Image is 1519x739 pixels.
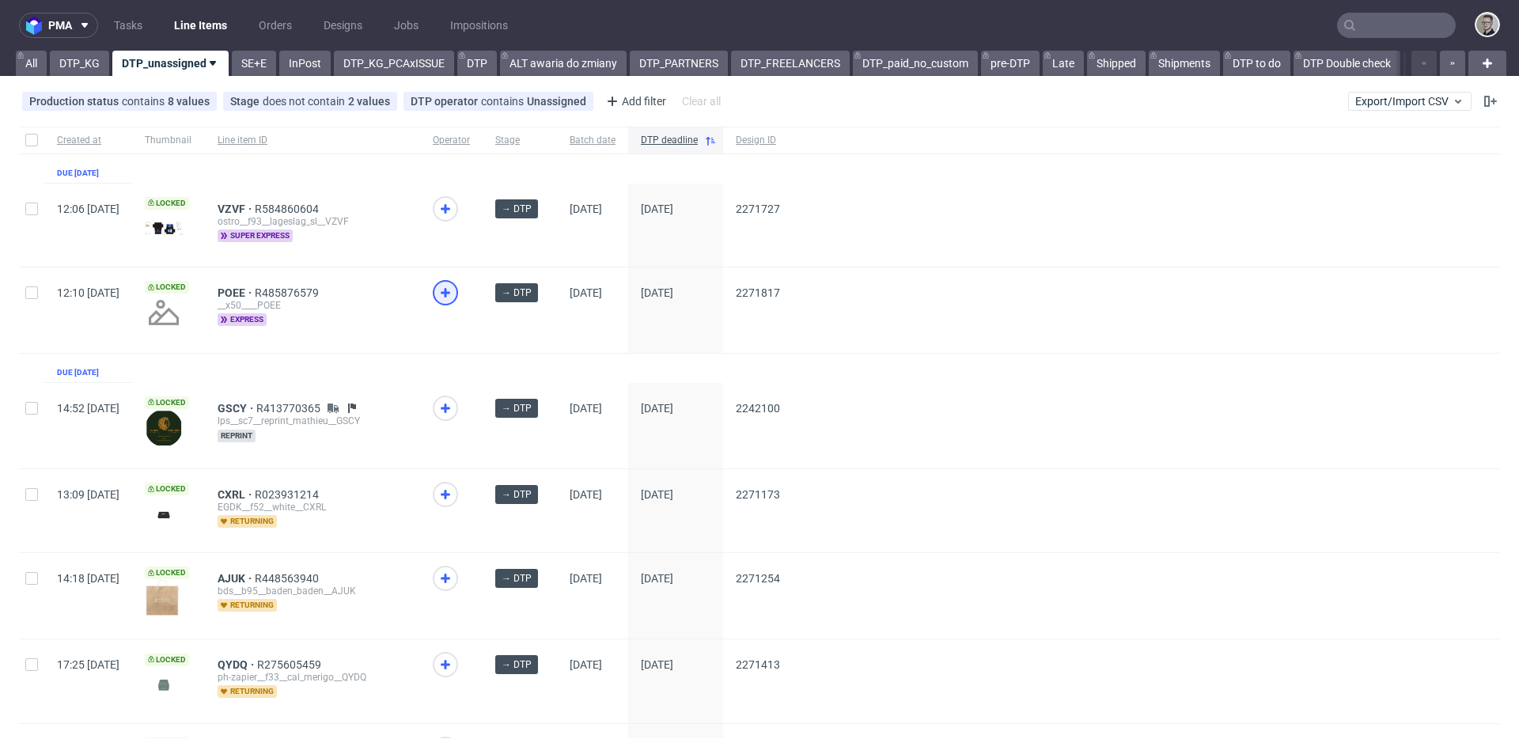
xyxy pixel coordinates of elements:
a: DTP Double check [1294,51,1400,76]
span: returning [218,599,277,612]
span: → DTP [502,286,532,300]
div: Due [DATE] [57,167,99,180]
span: → DTP [502,401,532,415]
span: 2271817 [736,286,780,299]
div: 8 values [168,95,210,108]
span: Thumbnail [145,134,192,147]
a: Jobs [384,13,428,38]
span: 2271254 [736,572,780,585]
span: [DATE] [570,658,602,671]
a: DTP_PARTNERS [630,51,728,76]
span: returning [218,685,277,698]
span: contains [481,95,527,108]
img: no_design.png [145,294,183,332]
span: 17:25 [DATE] [57,658,119,671]
span: [DATE] [570,402,602,415]
span: R023931214 [255,488,322,501]
a: DTP [457,51,497,76]
span: Production status [29,95,122,108]
img: Krystian Gaza [1476,13,1498,36]
span: [DATE] [641,286,673,299]
a: pre-DTP [981,51,1040,76]
span: [DATE] [570,286,602,299]
span: 2271727 [736,203,780,215]
span: Design ID [736,134,780,147]
a: DTP_KG_PCAxISSUE [334,51,454,76]
span: pma [48,20,72,31]
span: → DTP [502,658,532,672]
div: ph-zapier__f33__cal_merigo__QYDQ [218,671,407,684]
span: 2271173 [736,488,780,501]
span: [DATE] [641,402,673,415]
span: → DTP [502,487,532,502]
span: reprint [218,430,256,442]
div: Clear all [679,90,724,112]
a: R413770365 [256,402,324,415]
span: 2271413 [736,658,780,671]
span: contains [122,95,168,108]
a: DTP_paid_no_custom [853,51,978,76]
span: R584860604 [255,203,322,215]
div: bds__b95__baden_baden__AJUK [218,585,407,597]
span: Stage [230,95,263,108]
span: Locked [145,567,189,579]
a: Shipments [1149,51,1220,76]
span: 12:06 [DATE] [57,203,119,215]
a: DTP_FREELANCERS [731,51,850,76]
span: Line item ID [218,134,407,147]
span: [DATE] [570,203,602,215]
span: AJUK [218,572,255,585]
span: 13:09 [DATE] [57,488,119,501]
div: EGDK__f52__white__CXRL [218,501,407,514]
div: __x50____POEE [218,299,407,312]
a: Orders [249,13,301,38]
a: Shipped [1087,51,1146,76]
span: [DATE] [641,203,673,215]
span: 2242100 [736,402,780,415]
a: R275605459 [257,658,324,671]
div: 2 values [348,95,390,108]
a: Tasks [104,13,152,38]
span: [DATE] [641,658,673,671]
span: → DTP [502,202,532,216]
a: All [16,51,47,76]
span: DTP operator [411,95,481,108]
button: Export/Import CSV [1348,92,1472,111]
span: 12:10 [DATE] [57,286,119,299]
a: DTP_unassigned [112,51,229,76]
span: [DATE] [641,488,673,501]
a: R448563940 [255,572,322,585]
a: CXRL [218,488,255,501]
span: Locked [145,654,189,666]
span: → DTP [502,571,532,586]
a: VZVF [218,203,255,215]
span: [DATE] [570,488,602,501]
img: version_two_editor_design [145,409,183,447]
div: Unassigned [527,95,586,108]
span: [DATE] [570,572,602,585]
a: QYDQ [218,658,257,671]
div: Add filter [600,89,669,114]
div: Due [DATE] [57,366,99,379]
img: version_two_editor_design.png [145,222,183,235]
span: DTP deadline [641,134,698,147]
a: GSCY [218,402,256,415]
span: 14:52 [DATE] [57,402,119,415]
img: logo [26,17,48,35]
a: Line Items [165,13,237,38]
span: returning [218,515,277,528]
span: Export/Import CSV [1355,95,1464,108]
span: Batch date [570,134,616,147]
a: Late [1043,51,1084,76]
span: Locked [145,197,189,210]
span: R485876579 [255,286,322,299]
div: lps__sc7__reprint_mathieu__GSCY [218,415,407,427]
a: POEE [218,286,255,299]
a: DTP_KG [50,51,109,76]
